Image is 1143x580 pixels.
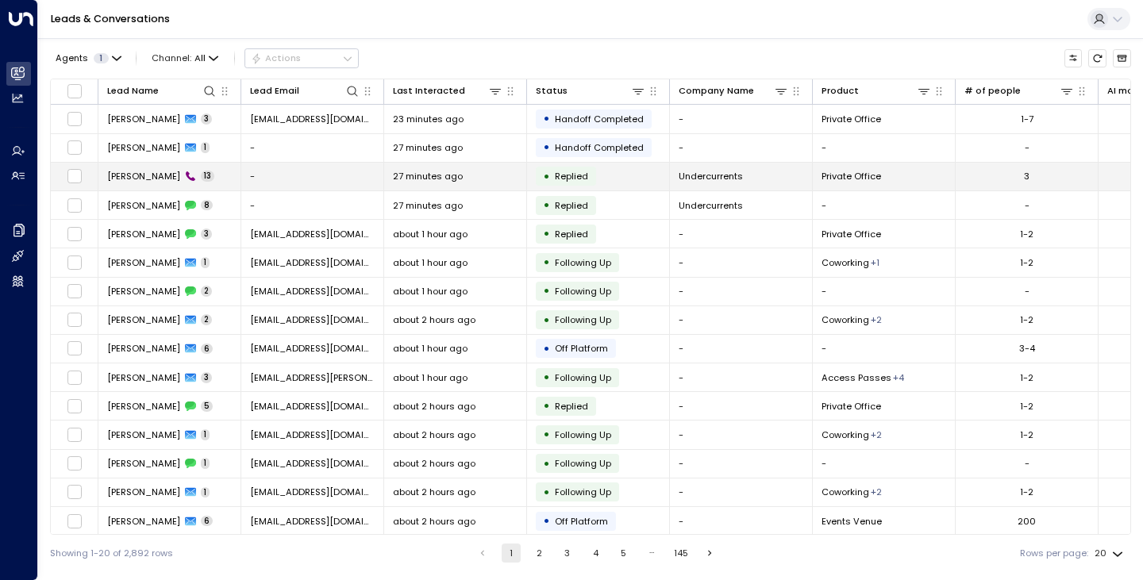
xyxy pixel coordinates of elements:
span: Coworking [822,428,869,441]
div: 3 [1024,170,1029,182]
span: keisha01988@gmail.com [250,515,375,528]
span: about 1 hour ago [393,371,468,384]
span: Demetri Johnson [107,285,180,298]
span: Toggle select row [67,168,83,184]
span: Coworking [822,256,869,269]
button: Go to page 3 [558,544,577,563]
span: about 1 hour ago [393,342,468,355]
td: - [670,278,813,305]
td: - [813,278,956,305]
div: Showing 1-20 of 2,892 rows [50,547,173,560]
div: Product [822,83,859,98]
button: Agents1 [50,49,125,67]
div: • [543,453,550,474]
span: 27 minutes ago [393,199,463,212]
td: - [241,134,384,162]
span: Replied [555,400,588,413]
div: Day Office Pass,Dedicated Desk [871,486,882,498]
span: Toggle select row [67,370,83,386]
td: - [813,335,956,363]
span: Toggle select row [67,513,83,529]
div: • [543,482,550,503]
div: Status [536,83,568,98]
div: # of people [964,83,1074,98]
div: # of people [964,83,1021,98]
div: 1-2 [1020,313,1033,326]
span: 8 [201,200,213,211]
span: Michael Free [107,486,180,498]
span: 3 [201,229,212,240]
span: Toggle select row [67,226,83,242]
div: 20 [1095,544,1126,563]
span: Demetri Johnson [107,313,180,326]
td: - [670,421,813,448]
div: Status [536,83,645,98]
span: 1 [201,142,210,153]
span: 13 [201,171,214,182]
span: drjmorris_1@earthlink.net [250,428,375,441]
span: 3 [201,113,212,125]
div: • [543,223,550,244]
span: about 2 hours ago [393,515,475,528]
span: Undercurrents [679,199,743,212]
div: 1-2 [1020,256,1033,269]
span: 3 [201,372,212,383]
button: page 1 [502,544,521,563]
span: Toggle select row [67,283,83,299]
span: Toggle select row [67,198,83,213]
span: thetosasagehouse@gmail.com [250,457,375,470]
span: Undercurrents [679,170,743,182]
div: 1-2 [1020,400,1033,413]
span: 1 [201,458,210,469]
div: Product [822,83,931,98]
span: Channel: [147,49,224,67]
span: Victoria Smalc [107,113,180,125]
button: Go to page 4 [586,544,605,563]
span: James Morris [107,428,180,441]
span: Handoff Completed [555,141,644,154]
span: 5 [201,401,213,412]
span: Toggle select row [67,398,83,414]
td: - [670,363,813,391]
span: 1 [201,429,210,440]
span: 6 [201,516,213,527]
nav: pagination navigation [472,544,721,563]
td: - [670,507,813,535]
div: 1-2 [1020,486,1033,498]
span: Toggle select row [67,340,83,356]
span: Coworking [822,486,869,498]
span: Access Passes [822,371,891,384]
a: Leads & Conversations [51,12,170,25]
span: Shamyra Jeremiah [107,342,180,355]
td: - [813,134,956,162]
span: about 2 hours ago [393,428,475,441]
div: • [543,309,550,331]
span: Toggle select row [67,255,83,271]
div: • [543,510,550,532]
span: Toggle select row [67,312,83,328]
span: 1 [201,257,210,268]
span: Events Venue [822,515,882,528]
span: Toggle select row [67,111,83,127]
div: • [543,395,550,417]
span: Sheila [107,141,180,154]
span: Toggle select row [67,140,83,156]
div: Lead Email [250,83,360,98]
button: Go to page 2 [529,544,548,563]
div: 1-2 [1020,371,1033,384]
div: • [543,338,550,359]
span: Emerald Taylor [107,371,180,384]
span: drjmorris_1@earthlink.net [250,400,375,413]
td: - [670,306,813,334]
span: 1 [201,487,210,498]
span: Refresh [1088,49,1106,67]
div: • [543,280,550,302]
td: - [670,450,813,478]
button: Archived Leads [1113,49,1131,67]
span: Following Up [555,285,611,298]
span: Private Office [822,228,881,240]
label: Rows per page: [1020,547,1088,560]
td: - [670,248,813,276]
div: - [1025,199,1029,212]
span: johnsond12123@gmail.com [250,313,375,326]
